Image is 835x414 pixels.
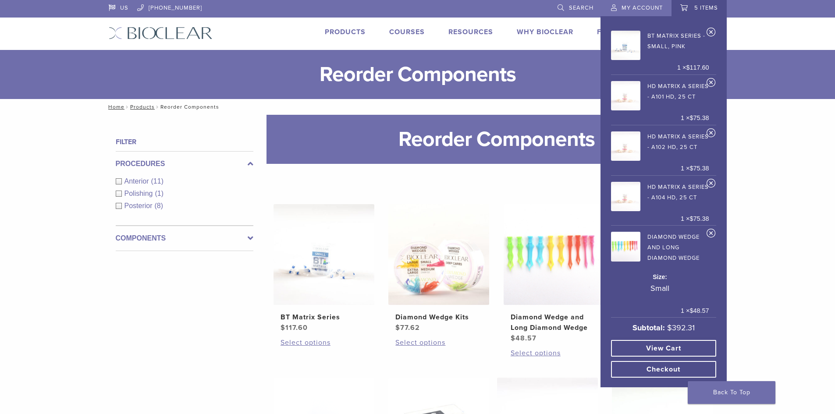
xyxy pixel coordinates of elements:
[388,204,489,305] img: Diamond Wedge Kits
[116,233,253,244] label: Components
[102,99,733,115] nav: Reorder Components
[694,4,718,11] span: 5 items
[689,215,693,222] span: $
[124,177,151,185] span: Anterior
[622,4,663,11] span: My Account
[151,177,163,185] span: (11)
[395,323,420,332] bdi: 77.62
[707,128,716,141] a: Remove HD Matrix A Series - A102 HD, 25 ct from cart
[511,312,597,333] h2: Diamond Wedge and Long Diamond Wedge
[611,31,640,60] img: BT Matrix Series - Small, Pink
[689,114,693,121] span: $
[611,272,709,282] dt: Size:
[155,202,163,209] span: (8)
[569,4,593,11] span: Search
[611,179,709,211] a: HD Matrix A Series - A104 HD, 25 ct
[667,323,672,333] span: $
[130,104,155,110] a: Products
[389,28,425,36] a: Courses
[707,27,716,40] a: Remove BT Matrix Series - Small, Pink from cart
[106,104,124,110] a: Home
[632,323,665,333] strong: Subtotal:
[688,381,775,404] a: Back To Top
[689,307,709,314] bdi: 48.57
[611,81,640,110] img: HD Matrix A Series - A101 HD, 25 ct
[686,64,709,71] bdi: 117.60
[517,28,573,36] a: Why Bioclear
[281,323,285,332] span: $
[274,204,374,305] img: BT Matrix Series
[448,28,493,36] a: Resources
[677,63,709,73] span: 1 ×
[681,164,709,173] span: 1 ×
[611,182,640,211] img: HD Matrix A Series - A104 HD, 25 ct
[155,190,163,197] span: (1)
[597,28,655,36] a: Find A Doctor
[266,115,727,164] h1: Reorder Components
[124,190,155,197] span: Polishing
[611,361,716,378] a: Checkout
[681,306,709,316] span: 1 ×
[689,307,693,314] span: $
[116,159,253,169] label: Procedures
[395,323,400,332] span: $
[611,282,709,295] p: Small
[686,64,689,71] span: $
[689,215,709,222] bdi: 75.38
[388,204,490,333] a: Diamond Wedge KitsDiamond Wedge Kits $77.62
[109,27,213,39] img: Bioclear
[511,334,515,343] span: $
[281,323,308,332] bdi: 117.60
[689,165,709,172] bdi: 75.38
[504,204,604,305] img: Diamond Wedge and Long Diamond Wedge
[611,229,709,263] a: Diamond Wedge and Long Diamond Wedge
[689,114,709,121] bdi: 75.38
[124,202,155,209] span: Posterior
[395,312,482,322] h2: Diamond Wedge Kits
[707,78,716,91] a: Remove HD Matrix A Series - A101 HD, 25 ct from cart
[707,228,716,241] a: Remove Diamond Wedge and Long Diamond Wedge from cart
[116,137,253,147] h4: Filter
[707,178,716,191] a: Remove HD Matrix A Series - A104 HD, 25 ct from cart
[281,337,367,348] a: Select options for “BT Matrix Series”
[124,105,130,109] span: /
[281,312,367,322] h2: BT Matrix Series
[503,204,605,343] a: Diamond Wedge and Long Diamond WedgeDiamond Wedge and Long Diamond Wedge $48.57
[611,78,709,110] a: HD Matrix A Series - A101 HD, 25 ct
[689,165,693,172] span: $
[667,323,695,333] bdi: 392.31
[681,214,709,224] span: 1 ×
[611,129,709,161] a: HD Matrix A Series - A102 HD, 25 ct
[155,105,160,109] span: /
[273,204,375,333] a: BT Matrix SeriesBT Matrix Series $117.60
[611,131,640,161] img: HD Matrix A Series - A102 HD, 25 ct
[611,28,709,60] a: BT Matrix Series - Small, Pink
[611,232,640,261] img: Diamond Wedge and Long Diamond Wedge
[511,334,537,343] bdi: 48.57
[681,113,709,123] span: 1 ×
[395,337,482,348] a: Select options for “Diamond Wedge Kits”
[511,348,597,358] a: Select options for “Diamond Wedge and Long Diamond Wedge”
[611,340,716,357] a: View cart
[325,28,366,36] a: Products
